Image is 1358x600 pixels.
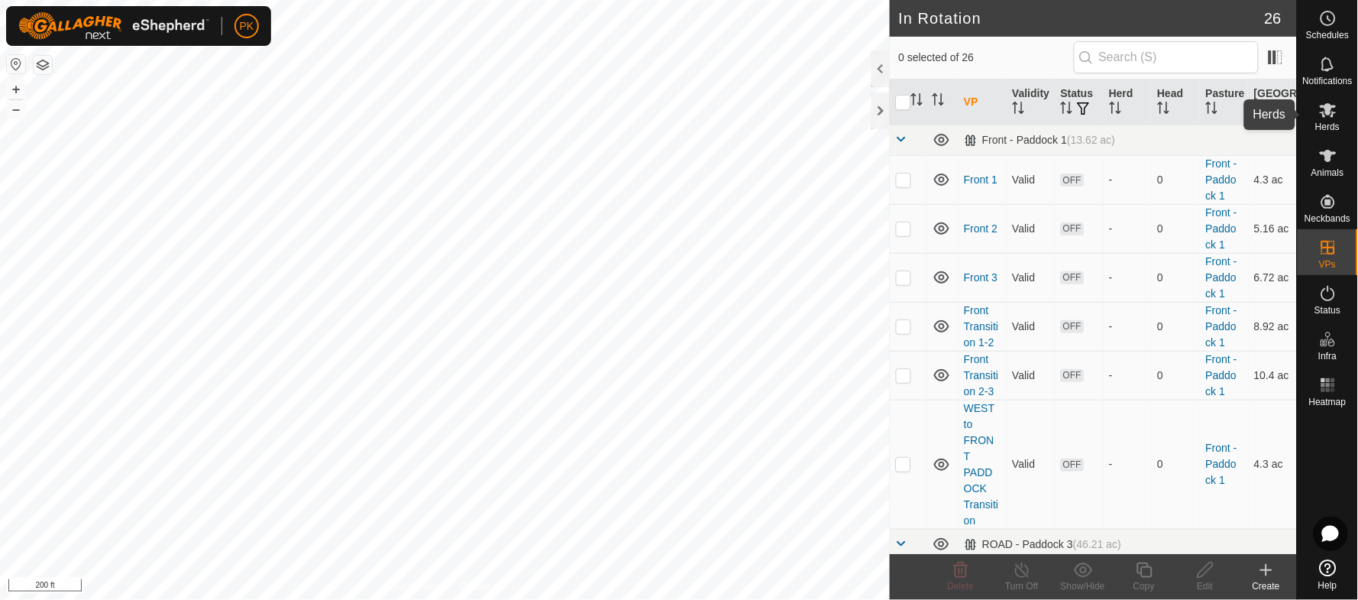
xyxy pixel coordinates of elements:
div: - [1110,221,1146,237]
th: Herd [1104,79,1152,125]
img: Gallagher Logo [18,12,209,40]
span: Neckbands [1305,214,1350,223]
td: 8.92 ac [1249,302,1297,351]
div: ROAD - Paddock 3 [965,538,1122,551]
p-sorticon: Activate to sort [1110,104,1122,116]
th: VP [959,79,1007,125]
div: - [1110,319,1146,335]
a: WEST to FRONT PADDOCK Transition [965,402,999,527]
h2: In Rotation [899,9,1265,28]
span: Notifications [1303,76,1353,86]
span: 26 [1265,7,1282,30]
div: Turn Off [991,579,1052,593]
th: [GEOGRAPHIC_DATA] Area [1249,79,1297,125]
p-sorticon: Activate to sort [1158,104,1170,116]
span: OFF [1061,222,1084,235]
span: Status [1314,306,1340,315]
span: PK [240,18,254,34]
span: 0 selected of 26 [899,50,1074,66]
span: Help [1318,581,1337,590]
a: Front 2 [965,222,998,235]
p-sorticon: Activate to sort [1061,104,1073,116]
a: Help [1298,553,1358,596]
td: 0 [1152,351,1200,400]
span: (46.21 ac) [1074,538,1122,550]
span: (13.62 ac) [1068,134,1116,146]
button: – [7,100,25,118]
div: Show/Hide [1052,579,1114,593]
span: Herds [1315,122,1340,131]
td: 10.4 ac [1249,351,1297,400]
a: Front - Paddock 1 [1206,304,1237,349]
a: Front - Paddock 1 [1206,442,1237,486]
p-sorticon: Activate to sort [911,96,923,108]
p-sorticon: Activate to sort [1206,104,1218,116]
a: Front Transition 2-3 [965,353,999,397]
p-sorticon: Activate to sort [933,96,945,108]
div: - [1110,270,1146,286]
p-sorticon: Activate to sort [1279,104,1291,116]
span: OFF [1061,320,1084,333]
th: Status [1055,79,1103,125]
a: Front 1 [965,174,998,186]
span: VPs [1319,260,1336,269]
td: 0 [1152,253,1200,302]
a: Contact Us [460,580,505,594]
a: Front - Paddock 1 [1206,157,1237,202]
a: Front - Paddock 1 [1206,353,1237,397]
td: 6.72 ac [1249,253,1297,302]
div: Edit [1175,579,1236,593]
button: + [7,80,25,99]
td: 4.3 ac [1249,400,1297,529]
span: Heatmap [1309,397,1347,407]
div: Copy [1114,579,1175,593]
span: OFF [1061,174,1084,186]
td: Valid [1007,302,1055,351]
input: Search (S) [1074,41,1259,73]
span: OFF [1061,369,1084,382]
td: 0 [1152,155,1200,204]
th: Pasture [1200,79,1248,125]
span: OFF [1061,459,1084,472]
td: Valid [1007,400,1055,529]
span: OFF [1061,271,1084,284]
a: Front 3 [965,271,998,284]
span: Schedules [1306,31,1349,40]
td: 0 [1152,400,1200,529]
a: Front - Paddock 1 [1206,206,1237,251]
button: Map Layers [34,56,52,74]
div: - [1110,368,1146,384]
a: Privacy Policy [384,580,441,594]
div: Front - Paddock 1 [965,134,1116,147]
td: Valid [1007,155,1055,204]
a: Front - Paddock 1 [1206,255,1237,300]
span: Animals [1311,168,1344,177]
p-sorticon: Activate to sort [1013,104,1025,116]
div: - [1110,456,1146,472]
td: 5.16 ac [1249,204,1297,253]
th: Validity [1007,79,1055,125]
td: Valid [1007,351,1055,400]
td: 0 [1152,204,1200,253]
span: Infra [1318,352,1337,361]
td: Valid [1007,253,1055,302]
button: Reset Map [7,55,25,73]
th: Head [1152,79,1200,125]
a: Front Transition 1-2 [965,304,999,349]
td: 4.3 ac [1249,155,1297,204]
span: Delete [948,581,975,592]
td: 0 [1152,302,1200,351]
td: Valid [1007,204,1055,253]
div: Create [1236,579,1297,593]
div: - [1110,172,1146,188]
